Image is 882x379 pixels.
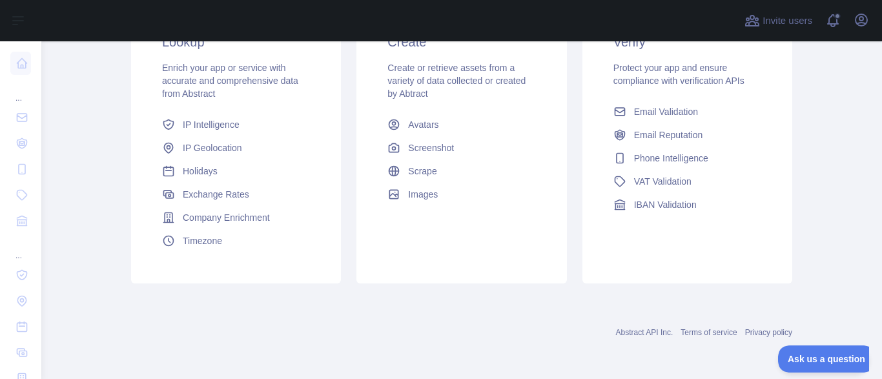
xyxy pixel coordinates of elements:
span: Email Reputation [634,128,703,141]
span: Create or retrieve assets from a variety of data collected or created by Abtract [387,63,526,99]
h3: Lookup [162,33,310,51]
span: Company Enrichment [183,211,270,224]
span: Phone Intelligence [634,152,708,165]
button: Invite users [742,10,815,31]
span: Enrich your app or service with accurate and comprehensive data from Abstract [162,63,298,99]
span: Timezone [183,234,222,247]
a: IP Intelligence [157,113,315,136]
a: Phone Intelligence [608,147,766,170]
a: Avatars [382,113,540,136]
span: VAT Validation [634,175,692,188]
a: Timezone [157,229,315,252]
a: Email Reputation [608,123,766,147]
span: Exchange Rates [183,188,249,201]
a: Holidays [157,159,315,183]
a: Images [382,183,540,206]
iframe: Toggle Customer Support [778,345,869,373]
span: Invite users [763,14,812,28]
span: Screenshot [408,141,454,154]
span: Avatars [408,118,438,131]
a: IBAN Validation [608,193,766,216]
a: Company Enrichment [157,206,315,229]
span: IP Intelligence [183,118,240,131]
a: VAT Validation [608,170,766,193]
span: IBAN Validation [634,198,697,211]
a: Screenshot [382,136,540,159]
a: Exchange Rates [157,183,315,206]
span: Scrape [408,165,436,178]
a: Email Validation [608,100,766,123]
span: IP Geolocation [183,141,242,154]
div: ... [10,77,31,103]
a: Privacy policy [745,328,792,337]
a: Terms of service [681,328,737,337]
span: Images [408,188,438,201]
span: Email Validation [634,105,698,118]
h3: Verify [613,33,761,51]
a: IP Geolocation [157,136,315,159]
a: Abstract API Inc. [616,328,673,337]
span: Protect your app and ensure compliance with verification APIs [613,63,744,86]
h3: Create [387,33,535,51]
span: Holidays [183,165,218,178]
a: Scrape [382,159,540,183]
div: ... [10,235,31,261]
